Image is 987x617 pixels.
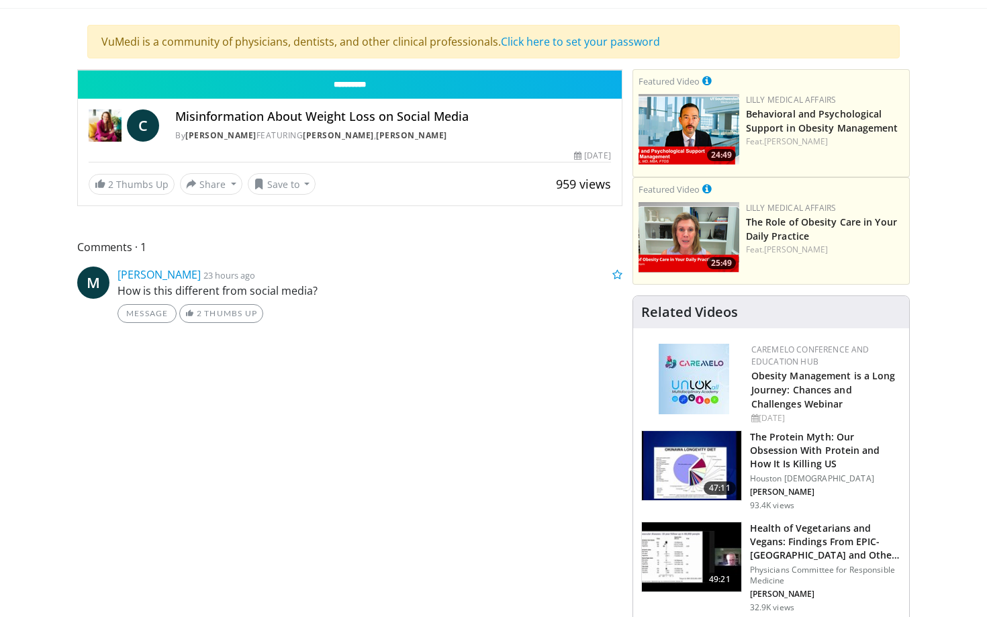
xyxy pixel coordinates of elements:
h3: Health of Vegetarians and Vegans: Findings From EPIC-[GEOGRAPHIC_DATA] and Othe… [750,522,901,562]
h4: Misinformation About Weight Loss on Social Media [175,109,610,124]
p: Physicians Committee for Responsible Medicine [750,565,901,586]
a: Behavioral and Psychological Support in Obesity Management [746,107,898,134]
p: [PERSON_NAME] [750,589,901,600]
p: 93.4K views [750,500,794,511]
a: C [127,109,159,142]
video-js: Video Player [78,70,622,70]
a: 47:11 The Protein Myth: Our Obsession With Protein and How It Is Killing US Houston [DEMOGRAPHIC_... [641,430,901,511]
div: Feat. [746,136,904,148]
a: [PERSON_NAME] [303,130,374,141]
a: Obesity Management is a Long Journey: Chances and Challenges Webinar [751,369,896,410]
img: 606f2b51-b844-428b-aa21-8c0c72d5a896.150x105_q85_crop-smart_upscale.jpg [642,522,741,592]
a: The Role of Obesity Care in Your Daily Practice [746,216,897,242]
div: [DATE] [751,412,898,424]
span: 24:49 [707,149,736,161]
p: How is this different from social media? [117,283,622,299]
a: [PERSON_NAME] [376,130,447,141]
span: 49:21 [704,573,736,586]
img: ba3304f6-7838-4e41-9c0f-2e31ebde6754.png.150x105_q85_crop-smart_upscale.png [639,94,739,164]
span: 25:49 [707,257,736,269]
small: 23 hours ago [203,269,255,281]
span: 47:11 [704,481,736,495]
button: Save to [248,173,316,195]
img: Dr. Carolynn Francavilla [89,109,122,142]
div: [DATE] [574,150,610,162]
p: [PERSON_NAME] [750,487,901,497]
a: Lilly Medical Affairs [746,94,837,105]
a: 2 Thumbs Up [89,174,175,195]
h3: The Protein Myth: Our Obsession With Protein and How It Is Killing US [750,430,901,471]
img: 45df64a9-a6de-482c-8a90-ada250f7980c.png.150x105_q85_autocrop_double_scale_upscale_version-0.2.jpg [659,344,729,414]
div: VuMedi is a community of physicians, dentists, and other clinical professionals. [87,25,900,58]
a: [PERSON_NAME] [764,244,828,255]
span: 2 [108,178,113,191]
p: 32.9K views [750,602,794,613]
a: 25:49 [639,202,739,273]
div: Feat. [746,244,904,256]
small: Featured Video [639,183,700,195]
a: 24:49 [639,94,739,164]
a: 49:21 Health of Vegetarians and Vegans: Findings From EPIC-[GEOGRAPHIC_DATA] and Othe… Physicians... [641,522,901,613]
div: By FEATURING , [175,130,610,142]
a: M [77,267,109,299]
a: 2 Thumbs Up [179,304,263,323]
a: [PERSON_NAME] [764,136,828,147]
button: Share [180,173,242,195]
img: e1208b6b-349f-4914-9dd7-f97803bdbf1d.png.150x105_q85_crop-smart_upscale.png [639,202,739,273]
a: Message [117,304,177,323]
a: Lilly Medical Affairs [746,202,837,213]
h4: Related Videos [641,304,738,320]
a: [PERSON_NAME] [117,267,201,282]
small: Featured Video [639,75,700,87]
span: 2 [197,308,202,318]
img: b7b8b05e-5021-418b-a89a-60a270e7cf82.150x105_q85_crop-smart_upscale.jpg [642,431,741,501]
a: Click here to set your password [501,34,660,49]
span: 959 views [556,176,611,192]
p: Houston [DEMOGRAPHIC_DATA] [750,473,901,484]
a: CaReMeLO Conference and Education Hub [751,344,869,367]
a: [PERSON_NAME] [185,130,256,141]
span: Comments 1 [77,238,622,256]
